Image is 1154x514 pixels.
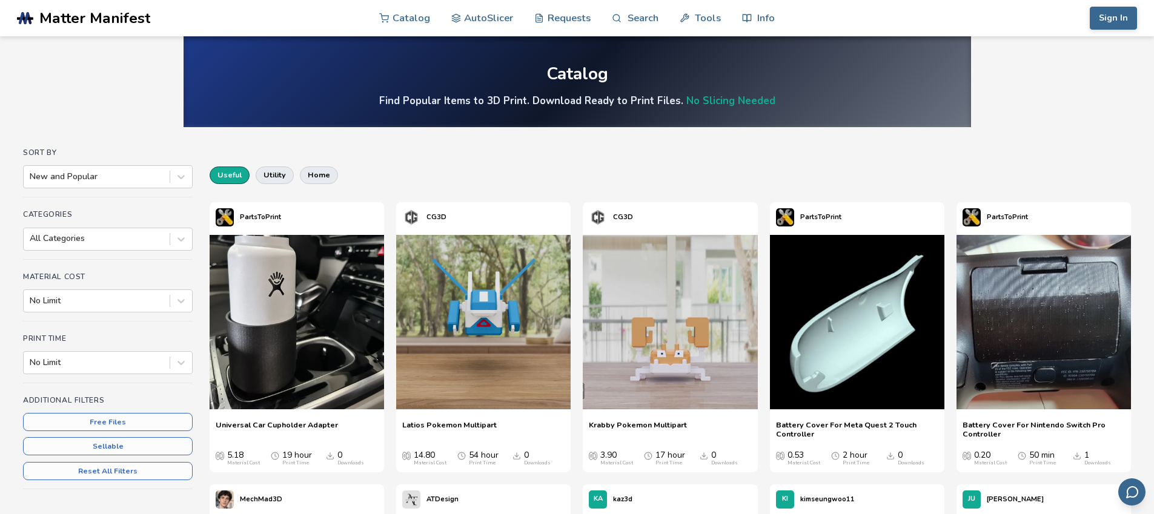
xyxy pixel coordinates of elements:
[1084,450,1111,466] div: 1
[711,460,738,466] div: Downloads
[1029,460,1056,466] div: Print Time
[589,450,597,460] span: Average Cost
[711,450,738,466] div: 0
[426,493,459,506] p: ATDesign
[776,450,784,460] span: Average Cost
[326,450,334,460] span: Downloads
[23,334,193,343] h4: Print Time
[23,462,193,480] button: Reset All Filters
[776,208,794,226] img: PartsToPrint's profile
[457,450,466,460] span: Average Print Time
[414,450,446,466] div: 14.80
[843,450,869,466] div: 2 hour
[30,358,32,367] input: No Limit
[379,94,775,108] h4: Find Popular Items to 3D Print. Download Ready to Print Files.
[282,450,312,466] div: 19 hour
[1073,450,1081,460] span: Downloads
[987,493,1044,506] p: [PERSON_NAME]
[469,450,499,466] div: 54 hour
[337,460,364,466] div: Downloads
[831,450,840,460] span: Average Print Time
[30,296,32,306] input: No Limit
[402,450,411,460] span: Average Cost
[963,450,971,460] span: Average Cost
[524,450,551,466] div: 0
[210,166,250,183] button: useful
[788,450,820,466] div: 0.53
[240,493,282,506] p: MechMad3D
[282,460,309,466] div: Print Time
[800,493,855,506] p: kimseungwoo11
[39,10,150,27] span: Matter Manifest
[227,450,260,466] div: 5.18
[227,460,260,466] div: Material Cost
[600,450,633,466] div: 3.90
[1118,478,1146,506] button: Send feedback via email
[23,272,193,281] h4: Material Cost
[655,450,685,466] div: 17 hour
[700,450,708,460] span: Downloads
[30,172,32,182] input: New and Popular
[987,211,1028,223] p: PartsToPrint
[886,450,895,460] span: Downloads
[210,202,287,232] a: PartsToPrint's profilePartsToPrint
[216,208,234,226] img: PartsToPrint's profile
[240,211,281,223] p: PartsToPrint
[402,490,420,509] img: ATDesign's profile
[1084,460,1111,466] div: Downloads
[613,493,632,506] p: kaz3d
[396,202,453,232] a: CG3D's profileCG3D
[1090,7,1137,30] button: Sign In
[583,202,639,232] a: CG3D's profileCG3D
[30,234,32,243] input: All Categories
[776,420,938,438] a: Battery Cover For Meta Quest 2 Touch Controller
[770,202,847,232] a: PartsToPrint's profilePartsToPrint
[644,450,652,460] span: Average Print Time
[524,460,551,466] div: Downloads
[594,495,603,503] span: KA
[23,210,193,219] h4: Categories
[968,495,975,503] span: JU
[589,208,607,226] img: CG3D's profile
[469,460,496,466] div: Print Time
[402,208,420,226] img: CG3D's profile
[898,450,924,466] div: 0
[600,460,633,466] div: Material Cost
[23,413,193,431] button: Free Files
[512,450,521,460] span: Downloads
[337,450,364,466] div: 0
[957,202,1034,232] a: PartsToPrint's profilePartsToPrint
[898,460,924,466] div: Downloads
[216,490,234,509] img: MechMad3D's profile
[788,460,820,466] div: Material Cost
[414,460,446,466] div: Material Cost
[655,460,682,466] div: Print Time
[23,437,193,455] button: Sellable
[1018,450,1026,460] span: Average Print Time
[23,396,193,404] h4: Additional Filters
[216,450,224,460] span: Average Cost
[974,450,1007,466] div: 0.20
[300,166,338,183] button: home
[402,420,497,438] a: Latios Pokemon Multipart
[271,450,279,460] span: Average Print Time
[963,420,1125,438] a: Battery Cover For Nintendo Switch Pro Controller
[782,495,788,503] span: KI
[843,460,869,466] div: Print Time
[426,211,446,223] p: CG3D
[963,208,981,226] img: PartsToPrint's profile
[23,148,193,157] h4: Sort By
[1029,450,1056,466] div: 50 min
[216,420,338,438] a: Universal Car Cupholder Adapter
[800,211,841,223] p: PartsToPrint
[686,94,775,108] a: No Slicing Needed
[589,420,687,438] a: Krabby Pokemon Multipart
[974,460,1007,466] div: Material Cost
[256,166,294,183] button: utility
[613,211,633,223] p: CG3D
